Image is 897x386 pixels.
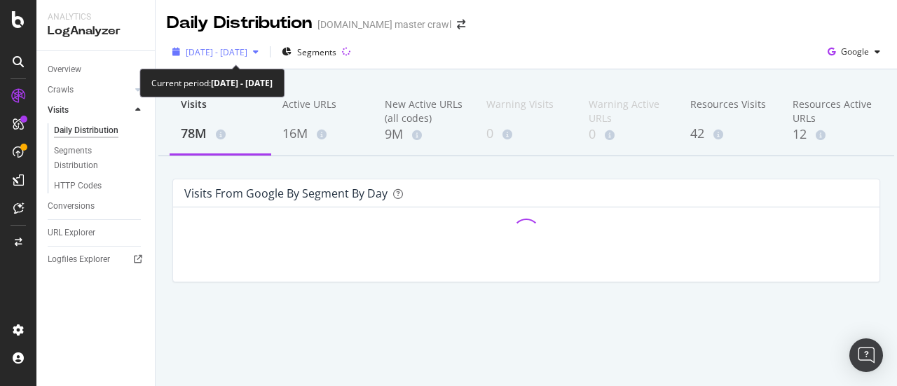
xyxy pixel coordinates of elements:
[822,41,886,63] button: Google
[167,41,264,63] button: [DATE] - [DATE]
[48,252,145,267] a: Logfiles Explorer
[282,125,362,143] div: 16M
[54,123,118,138] div: Daily Distribution
[48,83,131,97] a: Crawls
[486,125,566,143] div: 0
[486,97,566,124] div: Warning Visits
[151,75,273,91] div: Current period:
[181,125,260,143] div: 78M
[186,46,247,58] span: [DATE] - [DATE]
[385,97,464,125] div: New Active URLs (all codes)
[54,144,145,173] a: Segments Distribution
[385,125,464,144] div: 9M
[841,46,869,57] span: Google
[276,41,342,63] button: Segments
[167,11,312,35] div: Daily Distribution
[690,125,769,143] div: 42
[54,123,145,138] a: Daily Distribution
[48,226,145,240] a: URL Explorer
[282,97,362,124] div: Active URLs
[297,46,336,58] span: Segments
[457,20,465,29] div: arrow-right-arrow-left
[48,199,95,214] div: Conversions
[690,97,769,124] div: Resources Visits
[184,186,388,200] div: Visits from google by Segment by Day
[793,97,872,125] div: Resources Active URLs
[54,179,102,193] div: HTTP Codes
[48,226,95,240] div: URL Explorer
[54,144,132,173] div: Segments Distribution
[48,23,144,39] div: LogAnalyzer
[48,83,74,97] div: Crawls
[48,252,110,267] div: Logfiles Explorer
[589,125,668,144] div: 0
[48,11,144,23] div: Analytics
[181,97,260,124] div: Visits
[317,18,451,32] div: [DOMAIN_NAME] master crawl
[849,338,883,372] div: Open Intercom Messenger
[48,62,145,77] a: Overview
[48,62,81,77] div: Overview
[48,103,69,118] div: Visits
[211,77,273,89] b: [DATE] - [DATE]
[589,97,668,125] div: Warning Active URLs
[48,199,145,214] a: Conversions
[48,103,131,118] a: Visits
[793,125,872,144] div: 12
[54,179,145,193] a: HTTP Codes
